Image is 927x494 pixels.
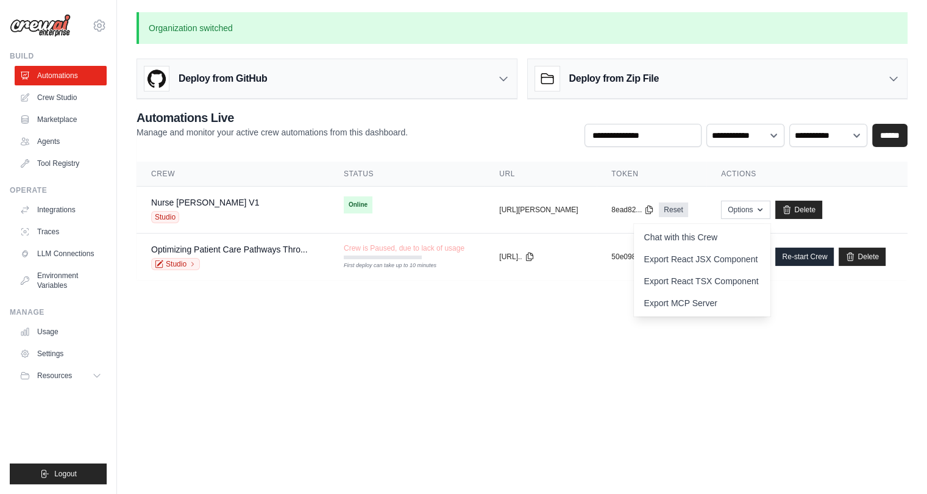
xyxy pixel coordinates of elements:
[15,88,107,107] a: Crew Studio
[54,469,77,479] span: Logout
[15,344,107,363] a: Settings
[706,162,907,187] th: Actions
[15,110,107,129] a: Marketplace
[137,126,408,138] p: Manage and monitor your active crew automations from this dashboard.
[499,205,578,215] button: [URL][PERSON_NAME]
[634,292,770,314] a: Export MCP Server
[15,266,107,295] a: Environment Variables
[611,252,654,262] button: 50e098...
[179,71,267,86] h3: Deploy from GitHub
[634,226,770,248] a: Chat with this Crew
[137,109,408,126] h2: Automations Live
[15,132,107,151] a: Agents
[10,464,107,484] button: Logout
[137,162,329,187] th: Crew
[344,196,372,213] span: Online
[15,366,107,385] button: Resources
[775,248,834,266] a: Re-start Crew
[15,222,107,242] a: Traces
[329,162,485,187] th: Status
[15,322,107,342] a: Usage
[151,245,308,254] a: Optimizing Patient Care Pathways Thro...
[569,71,659,86] h3: Deploy from Zip File
[10,14,71,37] img: Logo
[344,262,422,270] div: First deploy can take up to 10 minutes
[137,12,907,44] p: Organization switched
[485,162,597,187] th: URL
[151,198,259,207] a: Nurse [PERSON_NAME] V1
[15,200,107,220] a: Integrations
[611,205,654,215] button: 8ead82...
[634,270,770,292] a: Export React TSX Component
[151,211,179,223] span: Studio
[15,66,107,85] a: Automations
[721,201,770,219] button: Options
[151,258,200,270] a: Studio
[37,371,72,381] span: Resources
[866,435,927,494] iframe: Chat Widget
[144,66,169,91] img: GitHub Logo
[15,244,107,263] a: LLM Connections
[10,51,107,61] div: Build
[634,248,770,270] a: Export React JSX Component
[10,307,107,317] div: Manage
[10,185,107,195] div: Operate
[344,243,464,253] span: Crew is Paused, due to lack of usage
[839,248,886,266] a: Delete
[597,162,706,187] th: Token
[659,202,687,217] a: Reset
[775,201,822,219] a: Delete
[15,154,107,173] a: Tool Registry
